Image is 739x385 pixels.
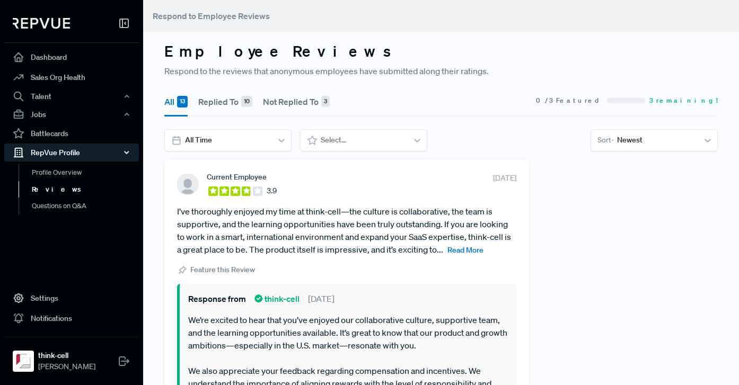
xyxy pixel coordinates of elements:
[188,292,246,305] span: Response from
[308,292,335,305] span: [DATE]
[649,96,718,105] span: 3 remaining!
[177,205,516,256] article: I’ve thoroughly enjoyed my time at think-cell—the culture is collaborative, the team is supportiv...
[241,96,252,108] div: 10
[4,288,139,308] a: Settings
[15,353,32,370] img: think-cell
[38,350,95,361] strong: think-cell
[254,292,300,305] span: think-cell
[263,87,330,117] button: Not Replied To 3
[4,87,139,105] button: Talent
[19,164,153,181] a: Profile Overview
[4,337,139,377] a: think-cellthink-cell[PERSON_NAME]
[4,67,139,87] a: Sales Org Health
[164,65,718,77] p: Respond to the reviews that anonymous employees have submitted along their ratings.
[177,96,188,108] div: 13
[164,42,718,60] h3: Employee Reviews
[153,11,270,21] span: Respond to Employee Reviews
[267,185,277,196] span: 3.9
[207,173,267,181] span: Current Employee
[190,264,255,275] span: Feature this Review
[493,173,516,184] span: [DATE]
[4,123,139,144] a: Battlecards
[4,144,139,162] button: RepVue Profile
[4,105,139,123] button: Jobs
[447,245,483,255] span: Read More
[536,96,603,105] span: 0 / 3 Featured
[4,47,139,67] a: Dashboard
[321,96,330,108] div: 3
[19,181,153,198] a: Reviews
[198,87,252,117] button: Replied To 10
[4,308,139,328] a: Notifications
[13,18,70,29] img: RepVue
[19,198,153,214] a: Questions on Q&A
[38,361,95,372] span: [PERSON_NAME]
[164,87,188,117] button: All 13
[597,135,614,146] span: Sort -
